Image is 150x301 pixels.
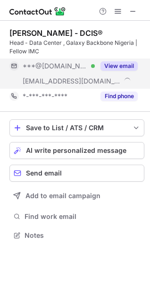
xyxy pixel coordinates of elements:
[26,169,62,177] span: Send email
[25,212,141,221] span: Find work email
[100,92,138,101] button: Reveal Button
[9,229,144,242] button: Notes
[25,192,100,200] span: Add to email campaign
[9,187,144,204] button: Add to email campaign
[25,231,141,240] span: Notes
[23,62,88,70] span: ***@[DOMAIN_NAME]
[26,147,126,154] span: AI write personalized message
[100,61,138,71] button: Reveal Button
[26,124,128,132] div: Save to List / ATS / CRM
[9,6,66,17] img: ContactOut v5.3.10
[23,77,121,85] span: [EMAIL_ADDRESS][DOMAIN_NAME]
[9,165,144,182] button: Send email
[9,39,144,56] div: Head - Data Center , Galaxy Backbone Nigeria | Fellow IMC
[9,210,144,223] button: Find work email
[9,119,144,136] button: save-profile-one-click
[9,28,103,38] div: [PERSON_NAME] - DCIS®
[9,142,144,159] button: AI write personalized message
